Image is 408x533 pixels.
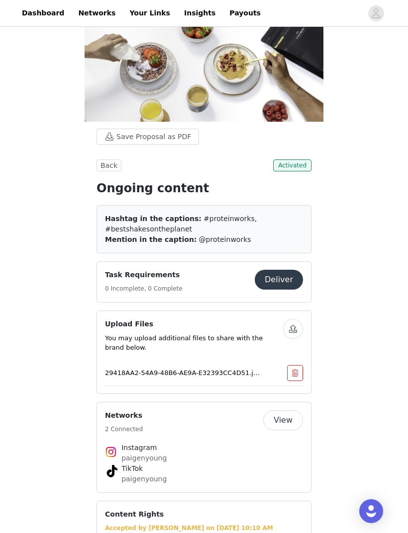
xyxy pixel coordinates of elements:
span: Activated [273,159,311,171]
span: Mention in the caption: [105,235,197,243]
p: paigenyoung [121,474,287,484]
div: Networks [97,402,311,493]
span: #proteinworks, #bestshakesontheplanet [105,215,257,233]
div: avatar [371,5,381,21]
span: Hashtag in the captions: [105,215,202,223]
button: Save Proposal as PDF [97,129,199,145]
h4: TikTok [121,463,287,474]
h4: Task Requirements [105,270,183,280]
h4: Upload Files [105,319,283,329]
span: @proteinworks [199,235,251,243]
button: View [263,410,303,430]
h4: Content Rights [105,509,164,520]
button: Deliver [255,270,303,290]
div: Task Requirements [97,261,311,303]
h1: Ongoing content [97,179,311,197]
a: Payouts [223,2,267,24]
a: Networks [72,2,121,24]
h5: 0 Incomplete, 0 Complete [105,284,183,293]
p: You may upload additional files to share with the brand below. [105,333,283,353]
a: Your Links [123,2,176,24]
a: Insights [178,2,221,24]
h4: Instagram [121,443,287,453]
p: 29418AA2-54A9-48B6-AE9A-E32393CC4D51.jpeg [105,368,263,378]
div: Open Intercom Messenger [359,499,383,523]
p: paigenyoung [121,453,287,463]
img: Instagram Icon [105,446,117,458]
a: Dashboard [16,2,70,24]
button: Back [97,159,121,171]
h4: Networks [105,410,143,421]
h5: 2 Connected [105,425,143,434]
div: Accepted by [PERSON_NAME] on [DATE] 10:10 AM [105,524,303,533]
